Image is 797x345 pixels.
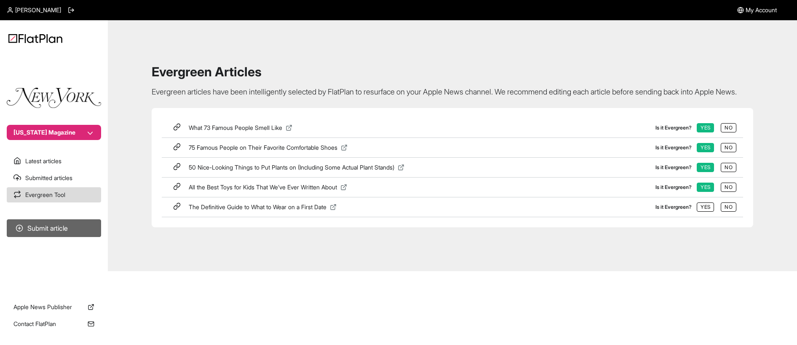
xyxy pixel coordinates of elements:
label: Is it Evergreen? [655,145,692,150]
button: No [721,123,736,132]
button: No [721,143,736,152]
label: Is it Evergreen? [655,205,692,210]
label: Is it Evergreen? [655,165,692,170]
button: Yes [697,143,714,152]
a: [PERSON_NAME] [7,6,61,14]
img: Logo [8,34,62,43]
button: No [721,163,736,172]
span: 50 Nice-Looking Things to Put Plants on (Including Some Actual Plant Stands) [189,164,394,171]
label: Is it Evergreen? [655,125,692,130]
p: Evergreen articles have been intelligently selected by FlatPlan to resurface on your Apple News c... [152,86,753,98]
a: Apple News Publisher [7,299,101,315]
button: Yes [697,183,714,192]
button: Submit article [7,219,101,237]
h1: Evergreen Articles [152,64,753,79]
span: All the Best Toys for Kids That We’ve Ever Written About [189,183,337,191]
a: Latest articles [7,154,101,169]
button: Yes [697,163,714,172]
span: [PERSON_NAME] [15,6,61,14]
img: Publication Logo [7,88,101,108]
a: Evergreen Tool [7,187,101,202]
a: Submitted articles [7,170,101,186]
span: My Account [746,6,777,14]
span: 75 Famous People on Their Favorite Comfortable Shoes [189,144,337,151]
span: The Definitive Guide to What to Wear on a First Date [189,203,326,210]
span: What 73 Famous People Smell Like [189,124,282,131]
button: [US_STATE] Magazine [7,125,101,140]
button: No [721,202,736,212]
button: Yes [697,123,714,132]
button: No [721,183,736,192]
label: Is it Evergreen? [655,185,692,190]
button: Yes [697,202,714,212]
a: Contact FlatPlan [7,316,101,332]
